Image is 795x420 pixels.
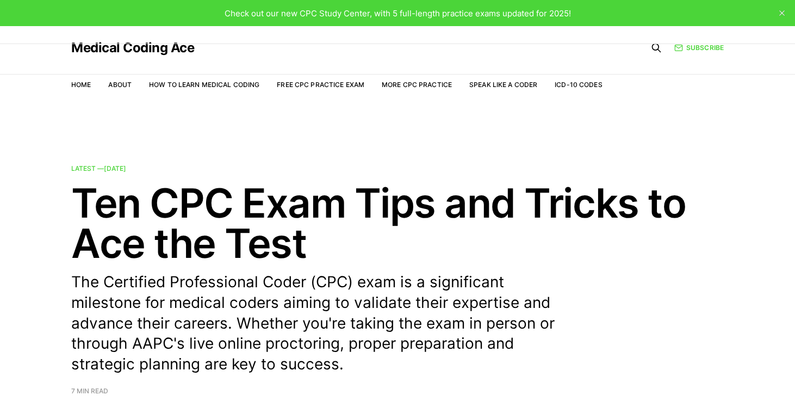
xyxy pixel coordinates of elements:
[555,81,602,89] a: ICD-10 Codes
[71,81,91,89] a: Home
[71,183,724,263] h2: Ten CPC Exam Tips and Tricks to Ace the Test
[469,81,537,89] a: Speak Like a Coder
[277,81,364,89] a: Free CPC Practice Exam
[674,42,724,53] a: Subscribe
[71,41,194,54] a: Medical Coding Ace
[71,165,724,394] a: Latest —[DATE] Ten CPC Exam Tips and Tricks to Ace the Test The Certified Professional Coder (CPC...
[382,81,452,89] a: More CPC Practice
[149,81,259,89] a: How to Learn Medical Coding
[104,164,126,172] time: [DATE]
[108,81,132,89] a: About
[773,4,791,22] button: close
[71,388,108,394] span: 7 min read
[71,272,572,375] p: The Certified Professional Coder (CPC) exam is a significant milestone for medical coders aiming ...
[225,8,571,18] span: Check out our new CPC Study Center, with 5 full-length practice exams updated for 2025!
[71,164,126,172] span: Latest —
